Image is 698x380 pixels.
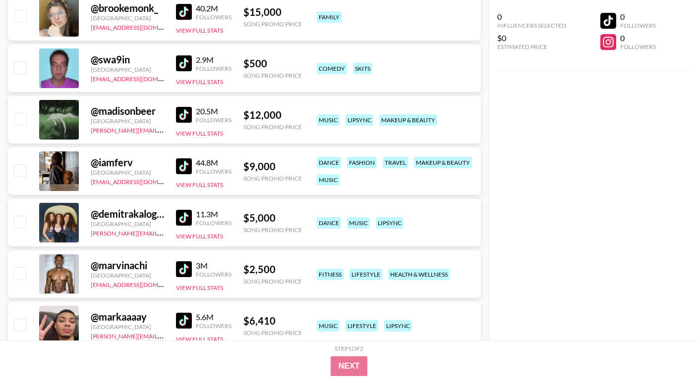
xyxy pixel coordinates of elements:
[176,55,192,71] img: TikTok
[91,259,164,272] div: @ marvinachi
[196,271,232,278] div: Followers
[243,72,302,79] div: Song Promo Price
[176,335,223,343] button: View Full Stats
[497,22,566,29] div: Influencers Selected
[176,4,192,20] img: TikTok
[91,117,164,125] div: [GEOGRAPHIC_DATA]
[620,12,656,22] div: 0
[243,263,302,276] div: $ 2,500
[388,269,450,280] div: health & wellness
[91,176,190,186] a: [EMAIL_ADDRESS][DOMAIN_NAME]
[196,13,232,21] div: Followers
[317,269,344,280] div: fitness
[317,320,340,332] div: music
[243,123,302,131] div: Song Promo Price
[196,219,232,227] div: Followers
[176,313,192,329] img: TikTok
[243,6,302,18] div: $ 15,000
[91,125,237,134] a: [PERSON_NAME][EMAIL_ADDRESS][DOMAIN_NAME]
[91,323,164,331] div: [GEOGRAPHIC_DATA]
[497,33,566,43] div: $0
[243,175,302,182] div: Song Promo Price
[176,158,192,174] img: TikTok
[176,233,223,240] button: View Full Stats
[317,11,342,23] div: family
[317,217,341,229] div: dance
[196,209,232,219] div: 11.3M
[196,168,232,175] div: Followers
[497,12,566,22] div: 0
[91,156,164,169] div: @ iamferv
[91,272,164,279] div: [GEOGRAPHIC_DATA]
[497,43,566,50] div: Estimated Price
[349,269,382,280] div: lifestyle
[243,20,302,28] div: Song Promo Price
[91,169,164,176] div: [GEOGRAPHIC_DATA]
[196,55,232,65] div: 2.9M
[243,160,302,173] div: $ 9,000
[176,181,223,189] button: View Full Stats
[91,66,164,73] div: [GEOGRAPHIC_DATA]
[347,217,370,229] div: music
[317,63,347,74] div: comedy
[383,157,408,168] div: travel
[243,57,302,70] div: $ 500
[176,210,192,226] img: TikTok
[243,212,302,224] div: $ 5,000
[91,105,164,117] div: @ madisonbeer
[317,157,341,168] div: dance
[347,157,377,168] div: fashion
[243,329,302,336] div: Song Promo Price
[317,114,340,126] div: music
[196,65,232,72] div: Followers
[346,320,378,332] div: lifestyle
[648,331,686,368] iframe: Drift Widget Chat Controller
[196,106,232,116] div: 20.5M
[91,220,164,228] div: [GEOGRAPHIC_DATA]
[176,27,223,34] button: View Full Stats
[91,73,190,83] a: [EMAIL_ADDRESS][DOMAIN_NAME]
[317,174,340,186] div: music
[91,22,190,31] a: [EMAIL_ADDRESS][DOMAIN_NAME]
[243,226,302,234] div: Song Promo Price
[243,315,302,327] div: $ 6,410
[91,53,164,66] div: @ swa9in
[243,278,302,285] div: Song Promo Price
[91,228,237,237] a: [PERSON_NAME][EMAIL_ADDRESS][DOMAIN_NAME]
[620,22,656,29] div: Followers
[91,208,164,220] div: @ demitrakalogeras
[620,33,656,43] div: 0
[196,322,232,330] div: Followers
[176,130,223,137] button: View Full Stats
[196,158,232,168] div: 44.8M
[176,261,192,277] img: TikTok
[331,356,368,376] button: Next
[196,3,232,13] div: 40.2M
[91,2,164,14] div: @ brookemonk_
[91,311,164,323] div: @ markaaaay
[379,114,437,126] div: makeup & beauty
[376,217,404,229] div: lipsync
[196,116,232,124] div: Followers
[91,14,164,22] div: [GEOGRAPHIC_DATA]
[176,284,223,291] button: View Full Stats
[243,109,302,121] div: $ 12,000
[196,312,232,322] div: 5.6M
[414,157,472,168] div: makeup & beauty
[620,43,656,50] div: Followers
[335,345,363,352] div: Step 1 of 2
[176,107,192,123] img: TikTok
[91,279,190,288] a: [EMAIL_ADDRESS][DOMAIN_NAME]
[346,114,373,126] div: lipsync
[353,63,372,74] div: skits
[384,320,412,332] div: lipsync
[196,261,232,271] div: 3M
[176,78,223,86] button: View Full Stats
[91,331,237,340] a: [PERSON_NAME][EMAIL_ADDRESS][DOMAIN_NAME]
